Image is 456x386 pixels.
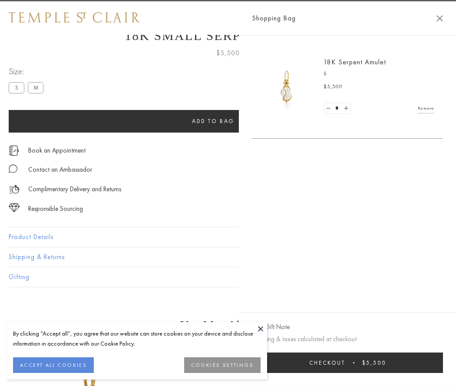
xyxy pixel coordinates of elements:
a: Remove [418,103,434,113]
label: M [28,82,43,93]
button: Gifting [9,267,447,287]
a: Set quantity to 2 [341,103,350,114]
div: By clicking “Accept all”, you agree that our website can store cookies on your device and disclos... [13,329,261,349]
a: 18K Serpent Amulet [324,57,386,67]
span: Size: [9,64,47,79]
p: Shipping & taxes calculated at checkout [252,334,443,345]
button: Shipping & Returns [9,247,447,267]
a: Book an Appointment [28,146,86,155]
p: Complimentary Delivery and Returns [28,184,121,195]
p: S [324,70,434,78]
label: S [9,82,24,93]
img: Temple St. Clair [9,12,140,23]
span: $5,500 [324,83,343,91]
img: icon_delivery.svg [9,184,20,195]
img: P51836-E11SERPPV [261,61,313,113]
button: Product Details [9,227,447,247]
span: Add to bag [192,117,235,125]
span: $5,500 [362,359,386,366]
div: Contact an Ambassador [28,164,92,175]
button: Checkout $5,500 [252,353,443,373]
button: ACCEPT ALL COOKIES [13,357,94,373]
span: Shopping Bag [252,13,296,24]
button: COOKIES SETTINGS [184,357,261,373]
button: Add to bag [9,110,418,133]
h1: 18K Small Serpent Amulet [9,28,447,43]
img: MessageIcon-01_2.svg [9,164,17,173]
span: Checkout [309,359,345,366]
span: $5,500 [216,47,240,59]
h3: You May Also Like [22,318,434,332]
div: Responsible Sourcing [28,203,83,214]
button: Add Gift Note [252,322,290,333]
img: icon_appointment.svg [9,146,19,156]
img: icon_sourcing.svg [9,203,20,212]
button: Close Shopping Bag [436,15,443,22]
a: Set quantity to 0 [324,103,333,114]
